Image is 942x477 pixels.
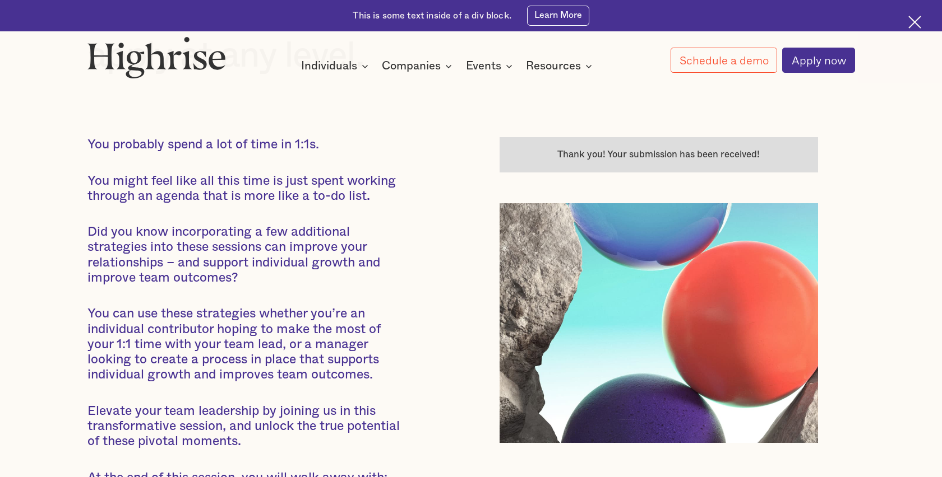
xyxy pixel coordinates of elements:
div: Resources [526,59,595,73]
a: Schedule a demo [671,48,777,73]
div: This is some text inside of a div block. [353,10,511,22]
div: Events [466,59,516,73]
p: Did you know incorporating a few additional strategies into these sessions can improve your relat... [87,225,407,286]
div: Companies [382,59,455,73]
div: Individuals [301,59,357,73]
div: Thank you! Your submission has been received! [511,148,807,161]
div: Resources [526,59,581,73]
a: Apply now [782,48,855,73]
img: Highrise logo [87,36,226,78]
div: Companies [382,59,441,73]
div: Individuals [301,59,372,73]
p: You probably spend a lot of time in 1:1s. [87,137,407,152]
p: You might feel like all this time is just spent working through an agenda that is more like a to-... [87,174,407,204]
p: You can use these strategies whether you’re an individual contributor hoping to make the most of ... [87,306,407,382]
div: Events [466,59,501,73]
a: Learn More [527,6,589,26]
div: current-single-event-subscribe-form success [500,137,818,172]
img: Cross icon [908,16,921,29]
p: Elevate your team leadership by joining us in this transformative session, and unlock the true po... [87,404,407,450]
